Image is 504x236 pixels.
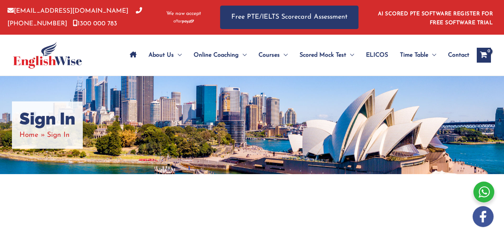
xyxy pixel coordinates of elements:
a: [EMAIL_ADDRESS][DOMAIN_NAME] [7,8,128,14]
a: 1300 000 783 [73,21,117,27]
span: Contact [448,42,469,68]
span: Online Coaching [194,42,239,68]
nav: Breadcrumbs [19,129,75,141]
span: About Us [148,42,174,68]
span: Scored Mock Test [300,42,346,68]
img: Afterpay-Logo [173,19,194,23]
span: Menu Toggle [346,42,354,68]
a: View Shopping Cart, empty [477,48,491,63]
a: Contact [442,42,469,68]
a: Online CoachingMenu Toggle [188,42,253,68]
img: cropped-ew-logo [13,42,82,69]
aside: Header Widget 1 [373,5,497,29]
a: Scored Mock TestMenu Toggle [294,42,360,68]
a: ELICOS [360,42,394,68]
span: Menu Toggle [174,42,182,68]
a: Time TableMenu Toggle [394,42,442,68]
img: white-facebook.png [473,206,494,227]
span: Menu Toggle [280,42,288,68]
a: About UsMenu Toggle [143,42,188,68]
span: Menu Toggle [428,42,436,68]
span: Menu Toggle [239,42,247,68]
a: [PHONE_NUMBER] [7,8,142,26]
nav: Site Navigation: Main Menu [124,42,469,68]
span: Courses [259,42,280,68]
a: AI SCORED PTE SOFTWARE REGISTER FOR FREE SOFTWARE TRIAL [378,11,493,26]
h1: Sign In [19,109,75,129]
a: CoursesMenu Toggle [253,42,294,68]
span: We now accept [166,10,201,18]
span: Time Table [400,42,428,68]
a: Free PTE/IELTS Scorecard Assessment [220,6,359,29]
span: ELICOS [366,42,388,68]
a: Home [19,132,38,139]
span: Sign In [47,132,70,139]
